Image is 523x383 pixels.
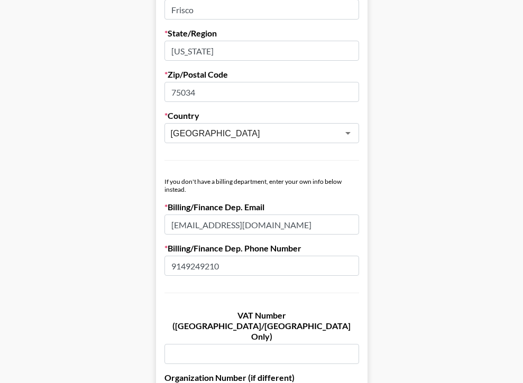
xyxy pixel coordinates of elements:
label: Zip/Postal Code [164,69,359,80]
label: State/Region [164,28,359,39]
label: Country [164,110,359,121]
div: If you don't have a billing department, enter your own info below instead. [164,178,359,193]
button: Open [341,126,355,141]
label: Organization Number (if different) [164,372,359,383]
label: Billing/Finance Dep. Email [164,202,359,212]
label: VAT Number ([GEOGRAPHIC_DATA]/[GEOGRAPHIC_DATA] Only) [164,310,359,342]
label: Billing/Finance Dep. Phone Number [164,243,359,254]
